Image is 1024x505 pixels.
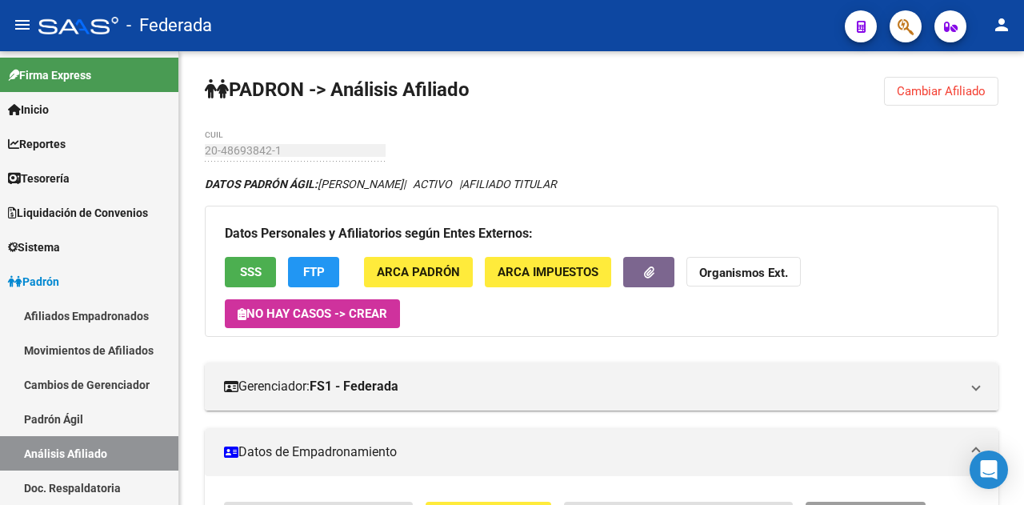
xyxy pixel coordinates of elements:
span: [PERSON_NAME] [205,178,403,190]
mat-expansion-panel-header: Gerenciador:FS1 - Federada [205,363,998,411]
span: - Federada [126,8,212,43]
mat-expansion-panel-header: Datos de Empadronamiento [205,428,998,476]
button: SSS [225,257,276,287]
span: AFILIADO TITULAR [462,178,557,190]
strong: PADRON -> Análisis Afiliado [205,78,470,101]
span: Cambiar Afiliado [897,84,986,98]
span: Inicio [8,101,49,118]
button: Organismos Ext. [686,257,801,287]
strong: FS1 - Federada [310,378,398,395]
button: FTP [288,257,339,287]
button: ARCA Impuestos [485,257,611,287]
button: No hay casos -> Crear [225,299,400,328]
mat-icon: menu [13,15,32,34]
mat-panel-title: Gerenciador: [224,378,960,395]
span: ARCA Impuestos [498,266,598,280]
strong: Organismos Ext. [699,267,788,281]
span: Sistema [8,238,60,256]
span: No hay casos -> Crear [238,307,387,321]
span: ARCA Padrón [377,266,460,280]
span: Liquidación de Convenios [8,204,148,222]
span: Firma Express [8,66,91,84]
span: Tesorería [8,170,70,187]
h3: Datos Personales y Afiliatorios según Entes Externos: [225,222,978,245]
button: Cambiar Afiliado [884,77,998,106]
div: Open Intercom Messenger [970,451,1008,489]
span: Reportes [8,135,66,153]
mat-icon: person [992,15,1011,34]
strong: DATOS PADRÓN ÁGIL: [205,178,318,190]
button: ARCA Padrón [364,257,473,287]
span: Padrón [8,273,59,291]
span: SSS [240,266,262,280]
i: | ACTIVO | [205,178,557,190]
span: FTP [303,266,325,280]
mat-panel-title: Datos de Empadronamiento [224,443,960,461]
